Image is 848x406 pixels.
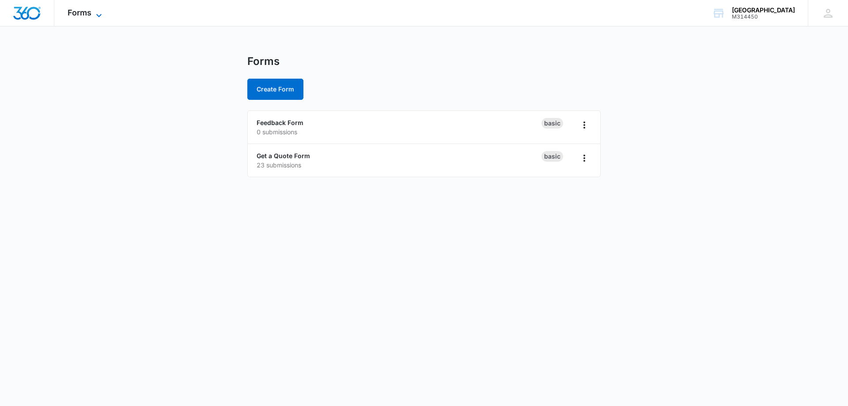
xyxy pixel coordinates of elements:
[257,160,541,170] p: 23 submissions
[577,118,591,132] button: Overflow Menu
[732,14,795,20] div: account id
[257,152,310,159] a: Get a Quote Form
[541,118,563,129] div: Basic
[257,127,541,137] p: 0 submissions
[732,7,795,14] div: account name
[541,151,563,162] div: Basic
[577,151,591,165] button: Overflow Menu
[257,119,303,126] a: Feedback Form
[247,55,280,68] h1: Forms
[247,79,303,100] button: Create Form
[68,8,91,17] span: Forms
